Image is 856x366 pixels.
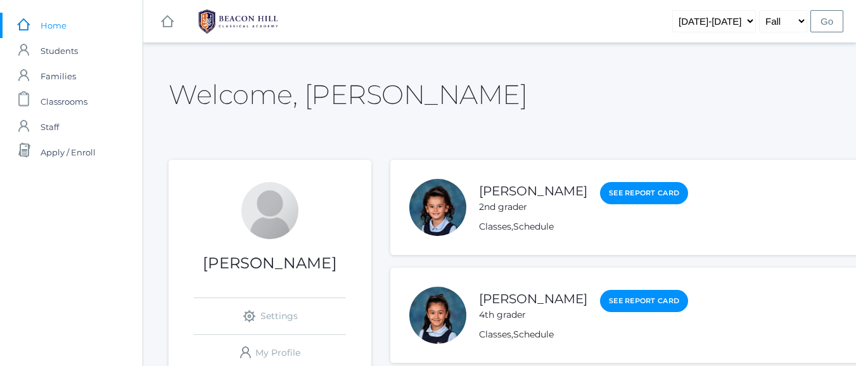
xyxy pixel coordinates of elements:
[409,287,466,344] div: Victoria Harutyunyan
[479,308,587,322] div: 4th grader
[479,220,688,233] div: ,
[191,6,286,37] img: 1_BHCALogos-05.png
[241,182,298,239] div: Olga Armenakyan
[513,221,554,232] a: Schedule
[600,182,688,204] a: See Report Card
[41,13,67,38] span: Home
[810,10,843,32] input: Go
[479,328,688,341] div: ,
[479,291,587,306] a: [PERSON_NAME]
[41,38,78,63] span: Students
[600,290,688,312] a: See Report Card
[479,200,587,214] div: 2nd grader
[41,114,59,140] span: Staff
[513,329,554,340] a: Schedule
[194,298,346,334] a: Settings
[169,255,371,271] h1: [PERSON_NAME]
[41,140,96,165] span: Apply / Enroll
[479,221,511,232] a: Classes
[409,179,466,236] div: Maria Harutyunyan
[479,329,511,340] a: Classes
[169,80,527,109] h2: Welcome, [PERSON_NAME]
[41,63,76,89] span: Families
[41,89,87,114] span: Classrooms
[479,183,587,199] a: [PERSON_NAME]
